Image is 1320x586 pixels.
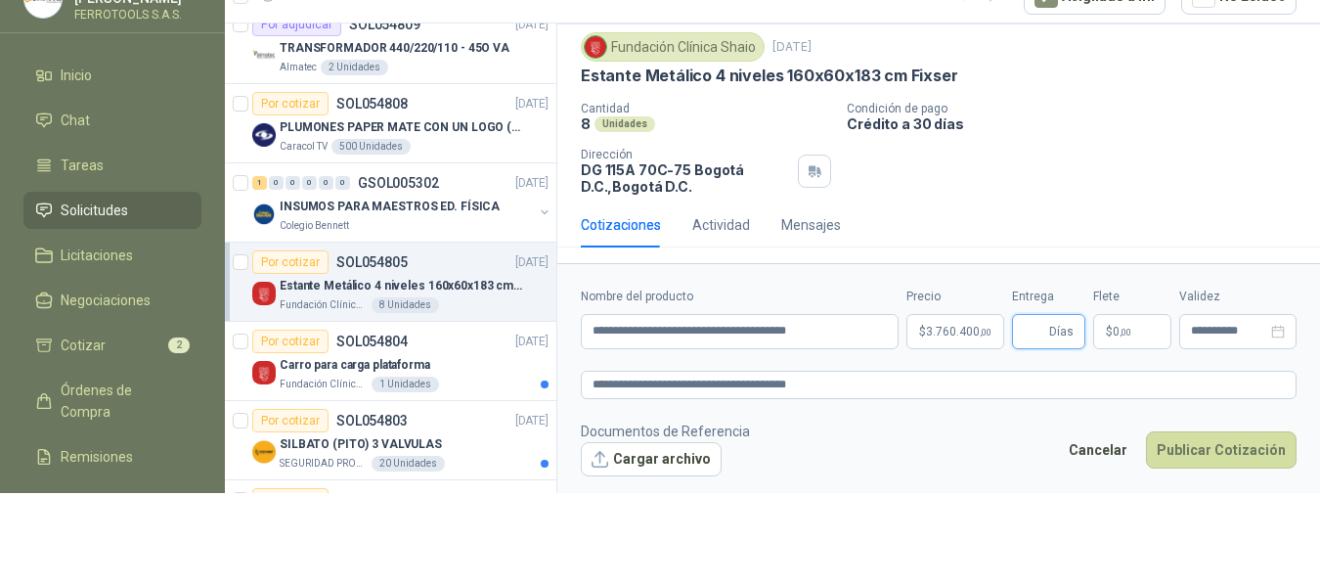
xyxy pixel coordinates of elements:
[23,237,201,274] a: Licitaciones
[372,456,445,472] div: 20 Unidades
[61,65,92,86] span: Inicio
[515,491,549,510] p: [DATE]
[280,277,523,295] p: Estante Metálico 4 niveles 160x60x183 cm Fixser
[286,176,300,190] div: 0
[61,200,128,221] span: Solicitudes
[585,36,606,58] img: Company Logo
[61,245,133,266] span: Licitaciones
[252,176,267,190] div: 1
[515,253,549,272] p: [DATE]
[61,446,133,468] span: Remisiones
[252,13,341,36] div: Por adjudicar
[280,297,368,313] p: Fundación Clínica Shaio
[280,39,509,58] p: TRANSFORMADOR 440/220/110 - 45O VA
[336,335,408,348] p: SOL054804
[61,155,104,176] span: Tareas
[335,176,350,190] div: 0
[336,97,408,111] p: SOL054808
[23,282,201,319] a: Negociaciones
[372,297,439,313] div: 8 Unidades
[280,139,328,155] p: Caracol TV
[772,38,812,57] p: [DATE]
[252,409,329,432] div: Por cotizar
[319,176,333,190] div: 0
[252,440,276,464] img: Company Logo
[1146,431,1297,469] button: Publicar Cotización
[252,203,276,226] img: Company Logo
[225,480,556,560] a: Por cotizar[DATE]
[280,456,368,472] p: SEGURIDAD PROVISER LTDA
[280,356,430,375] p: Carro para carga plataforma
[1058,431,1138,469] button: Cancelar
[252,282,276,305] img: Company Logo
[847,102,1312,115] p: Condición de pago
[515,174,549,193] p: [DATE]
[280,60,317,75] p: Almatec
[847,115,1312,132] p: Crédito a 30 días
[336,255,408,269] p: SOL054805
[515,95,549,113] p: [DATE]
[581,102,831,115] p: Cantidad
[280,377,368,392] p: Fundación Clínica Shaio
[926,326,991,338] span: 3.760.400
[302,176,317,190] div: 0
[225,5,556,84] a: Por adjudicarSOL054809[DATE] Company LogoTRANSFORMADOR 440/220/110 - 45O VAAlmatec2 Unidades
[252,250,329,274] div: Por cotizar
[252,488,329,512] div: Por cotizar
[336,414,408,428] p: SOL054803
[23,102,201,139] a: Chat
[225,84,556,163] a: Por cotizarSOL054808[DATE] Company LogoPLUMONES PAPER MATE CON UN LOGO (SEGUN REF.ADJUNTA)Caracol...
[225,243,556,322] a: Por cotizarSOL054805[DATE] Company LogoEstante Metálico 4 niveles 160x60x183 cm FixserFundación C...
[1093,314,1171,349] p: $ 0,00
[358,176,439,190] p: GSOL005302
[23,327,201,364] a: Cotizar2
[61,335,106,356] span: Cotizar
[23,192,201,229] a: Solicitudes
[269,176,284,190] div: 0
[1093,288,1171,306] label: Flete
[23,438,201,475] a: Remisiones
[1120,327,1131,338] span: ,00
[252,171,552,234] a: 1 0 0 0 0 0 GSOL005302[DATE] Company LogoINSUMOS PARA MAESTROS ED. FÍSICAColegio Bennett
[1049,315,1074,348] span: Días
[23,483,201,520] a: Configuración
[906,288,1004,306] label: Precio
[280,118,523,137] p: PLUMONES PAPER MATE CON UN LOGO (SEGUN REF.ADJUNTA)
[581,288,899,306] label: Nombre del producto
[692,214,750,236] div: Actividad
[252,361,276,384] img: Company Logo
[594,116,655,132] div: Unidades
[1012,288,1085,306] label: Entrega
[23,57,201,94] a: Inicio
[581,161,790,195] p: DG 115A 70C-75 Bogotá D.C. , Bogotá D.C.
[515,16,549,34] p: [DATE]
[1179,288,1297,306] label: Validez
[280,435,442,454] p: SILBATO (PITO) 3 VALVULAS
[321,60,388,75] div: 2 Unidades
[1106,326,1113,338] span: $
[1113,326,1131,338] span: 0
[61,380,183,423] span: Órdenes de Compra
[581,66,958,86] p: Estante Metálico 4 niveles 160x60x183 cm Fixser
[23,147,201,184] a: Tareas
[781,214,841,236] div: Mensajes
[61,290,151,311] span: Negociaciones
[515,412,549,430] p: [DATE]
[515,333,549,351] p: [DATE]
[74,9,201,21] p: FERROTOOLS S.A.S.
[252,123,276,147] img: Company Logo
[23,372,201,430] a: Órdenes de Compra
[225,401,556,480] a: Por cotizarSOL054803[DATE] Company LogoSILBATO (PITO) 3 VALVULASSEGURIDAD PROVISER LTDA20 Unidades
[61,491,147,513] span: Configuración
[906,314,1004,349] p: $3.760.400,00
[331,139,411,155] div: 500 Unidades
[372,377,439,392] div: 1 Unidades
[980,327,991,338] span: ,00
[581,115,591,132] p: 8
[280,218,349,234] p: Colegio Bennett
[61,110,90,131] span: Chat
[581,32,765,62] div: Fundación Clínica Shaio
[581,421,750,442] p: Documentos de Referencia
[581,442,722,477] button: Cargar archivo
[581,148,790,161] p: Dirección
